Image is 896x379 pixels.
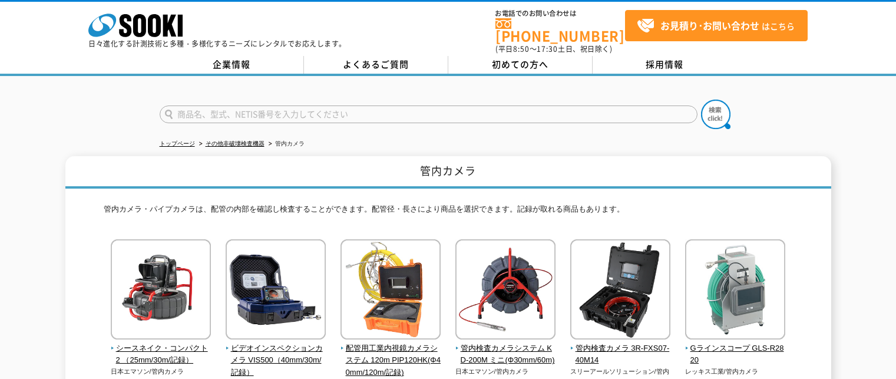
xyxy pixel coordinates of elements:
span: ビデオインスペクションカメラ VIS500（40mm/30m/記録） [226,342,326,379]
span: はこちら [637,17,795,35]
li: 管内カメラ [266,138,305,150]
span: (平日 ～ 土日、祝日除く) [495,44,612,54]
input: 商品名、型式、NETIS番号を入力してください [160,106,697,123]
span: Gラインスコープ GLS-R2820 [685,342,786,367]
span: お電話でのお問い合わせは [495,10,625,17]
span: 初めての方へ [492,58,548,71]
span: 配管用工業内視鏡カメラシステム 120m PIP120HK(Φ40mm/120m/記録) [340,342,441,379]
a: 採用情報 [593,56,737,74]
a: その他非破壊検査機器 [206,140,264,147]
span: 17:30 [537,44,558,54]
a: ビデオインスペクションカメラ VIS500（40mm/30m/記録） [226,331,326,379]
a: 配管用工業内視鏡カメラシステム 120m PIP120HK(Φ40mm/120m/記録) [340,331,441,379]
a: 管内検査カメラシステム KD-200M ミニ(Φ30mm/60m) [455,331,556,367]
a: 管内検査カメラ 3R-FXS07-40M14 [570,331,671,367]
img: ビデオインスペクションカメラ VIS500（40mm/30m/記録） [226,239,326,342]
img: 管内検査カメラシステム KD-200M ミニ(Φ30mm/60m) [455,239,556,342]
span: 管内検査カメラシステム KD-200M ミニ(Φ30mm/60m) [455,342,556,367]
p: 日々進化する計測技術と多種・多様化するニーズにレンタルでお応えします。 [88,40,346,47]
a: トップページ [160,140,195,147]
a: よくあるご質問 [304,56,448,74]
a: 企業情報 [160,56,304,74]
a: シースネイク・コンパクト2 （25mm/30m/記録） [111,331,211,367]
p: レッキス工業/管内カメラ [685,367,786,377]
span: 管内検査カメラ 3R-FXS07-40M14 [570,342,671,367]
strong: お見積り･お問い合わせ [660,18,759,32]
img: 配管用工業内視鏡カメラシステム 120m PIP120HK(Φ40mm/120m/記録) [340,239,441,342]
h1: 管内カメラ [65,156,831,189]
a: 初めての方へ [448,56,593,74]
a: [PHONE_NUMBER] [495,18,625,42]
p: 管内カメラ・パイプカメラは、配管の内部を確認し検査することができます。配管径・長さにより商品を選択できます。記録が取れる商品もあります。 [104,203,793,222]
a: Gラインスコープ GLS-R2820 [685,331,786,367]
p: 日本エマソン/管内カメラ [455,367,556,377]
a: お見積り･お問い合わせはこちら [625,10,808,41]
p: 日本エマソン/管内カメラ [111,367,211,377]
img: btn_search.png [701,100,730,129]
img: Gラインスコープ GLS-R2820 [685,239,785,342]
span: シースネイク・コンパクト2 （25mm/30m/記録） [111,342,211,367]
span: 8:50 [513,44,530,54]
img: 管内検査カメラ 3R-FXS07-40M14 [570,239,670,342]
img: シースネイク・コンパクト2 （25mm/30m/記録） [111,239,211,342]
